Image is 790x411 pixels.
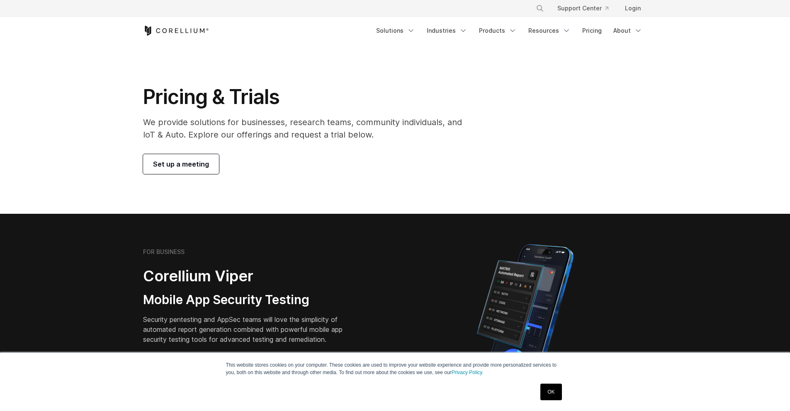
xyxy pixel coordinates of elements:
h1: Pricing & Trials [143,85,474,109]
a: Industries [422,23,472,38]
a: Solutions [371,23,420,38]
a: Corellium Home [143,26,209,36]
h6: FOR BUSINESS [143,248,185,256]
button: Search [532,1,547,16]
div: Navigation Menu [371,23,647,38]
a: Login [618,1,647,16]
a: Privacy Policy. [452,370,484,375]
a: Pricing [577,23,607,38]
p: We provide solutions for businesses, research teams, community individuals, and IoT & Auto. Explo... [143,116,474,141]
h2: Corellium Viper [143,267,355,285]
a: About [608,23,647,38]
a: Products [474,23,522,38]
a: Set up a meeting [143,154,219,174]
h3: Mobile App Security Testing [143,292,355,308]
div: Navigation Menu [526,1,647,16]
a: Resources [523,23,576,38]
span: Set up a meeting [153,159,209,169]
a: OK [540,384,562,400]
p: This website stores cookies on your computer. These cookies are used to improve your website expe... [226,361,564,376]
a: Support Center [551,1,615,16]
img: Corellium MATRIX automated report on iPhone showing app vulnerability test results across securit... [463,240,588,385]
p: Security pentesting and AppSec teams will love the simplicity of automated report generation comb... [143,314,355,344]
